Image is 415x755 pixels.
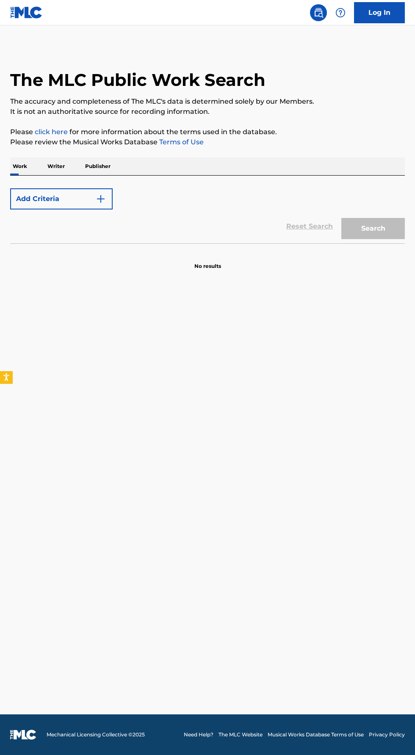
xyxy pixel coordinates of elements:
button: Add Criteria [10,188,113,209]
img: MLC Logo [10,6,43,19]
p: Please review the Musical Works Database [10,137,405,147]
img: search [313,8,324,18]
a: Privacy Policy [369,731,405,738]
form: Search Form [10,184,405,243]
a: Musical Works Database Terms of Use [268,731,364,738]
img: 9d2ae6d4665cec9f34b9.svg [96,194,106,204]
span: Mechanical Licensing Collective © 2025 [47,731,145,738]
p: Publisher [83,157,113,175]
a: Public Search [310,4,327,21]
a: The MLC Website [219,731,263,738]
a: Terms of Use [158,138,204,146]
img: logo [10,730,36,740]
p: Writer [45,157,67,175]
p: Work [10,157,30,175]
p: No results [194,252,221,270]
h1: The MLC Public Work Search [10,69,266,91]
a: Need Help? [184,731,213,738]
img: help [335,8,346,18]
a: click here [35,128,68,136]
div: Help [332,4,349,21]
p: Please for more information about the terms used in the database. [10,127,405,137]
p: It is not an authoritative source for recording information. [10,107,405,117]
a: Log In [354,2,405,23]
p: The accuracy and completeness of The MLC's data is determined solely by our Members. [10,96,405,107]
